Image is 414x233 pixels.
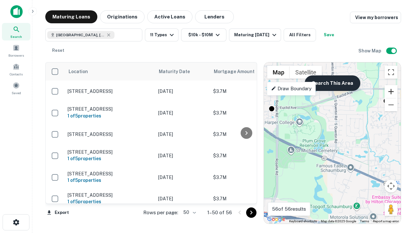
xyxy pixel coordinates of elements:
[64,62,155,81] th: Location
[48,44,69,57] button: Reset
[181,208,197,217] div: 50
[213,131,278,138] p: $3.7M
[68,131,152,137] p: [STREET_ADDRESS]
[68,149,152,155] p: [STREET_ADDRESS]
[214,68,263,75] span: Mortgage Amount
[264,62,401,224] div: 0 0
[12,90,21,95] span: Saved
[360,219,369,223] a: Terms (opens in new tab)
[267,66,290,79] button: Show street map
[319,28,339,41] button: Save your search to get updates of matches that match your search criteria.
[68,177,152,184] h6: 1 of 5 properties
[68,171,152,177] p: [STREET_ADDRESS]
[195,10,234,23] button: Lenders
[271,85,311,93] p: Draw Boundary
[68,192,152,198] p: [STREET_ADDRESS]
[284,28,316,41] button: All Filters
[159,68,198,75] span: Maturity Date
[229,28,281,41] button: Maturing [DATE]
[45,208,71,217] button: Export
[213,195,278,202] p: $3.7M
[266,215,287,224] img: Google
[373,219,399,223] a: Report a map error
[382,181,414,212] iframe: Chat Widget
[290,66,322,79] button: Show satellite imagery
[2,42,30,59] a: Borrowers
[385,98,398,111] button: Zoom out
[181,28,226,41] button: $10k - $10M
[213,174,278,181] p: $3.7M
[2,61,30,78] a: Contacts
[158,195,207,202] p: [DATE]
[158,88,207,95] p: [DATE]
[145,28,179,41] button: 11 Types
[213,109,278,116] p: $3.7M
[68,88,152,94] p: [STREET_ADDRESS]
[305,75,360,91] button: Search This Area
[266,215,287,224] a: Open this area in Google Maps (opens a new window)
[8,53,24,58] span: Borrowers
[143,209,178,216] p: Rows per page:
[2,79,30,97] a: Saved
[385,85,398,98] button: Zoom in
[213,152,278,159] p: $3.7M
[321,219,356,223] span: Map data ©2025 Google
[68,198,152,205] h6: 1 of 5 properties
[158,152,207,159] p: [DATE]
[234,31,278,39] div: Maturing [DATE]
[207,209,232,216] p: 1–50 of 56
[385,66,398,79] button: Toggle fullscreen view
[68,68,88,75] span: Location
[147,10,192,23] button: Active Loans
[213,88,278,95] p: $3.7M
[272,205,306,213] p: 56 of 56 results
[45,10,97,23] button: Maturing Loans
[68,106,152,112] p: [STREET_ADDRESS]
[246,207,256,218] button: Go to next page
[358,47,382,54] h6: Show Map
[158,131,207,138] p: [DATE]
[10,5,23,18] img: capitalize-icon.png
[155,62,210,81] th: Maturity Date
[56,32,105,38] span: [GEOGRAPHIC_DATA], [GEOGRAPHIC_DATA]
[100,10,145,23] button: Originations
[385,180,398,193] button: Map camera controls
[350,12,401,23] a: View my borrowers
[210,62,281,81] th: Mortgage Amount
[158,174,207,181] p: [DATE]
[68,155,152,162] h6: 1 of 5 properties
[2,23,30,40] a: Search
[10,34,22,39] span: Search
[68,112,152,119] h6: 1 of 5 properties
[289,219,317,224] button: Keyboard shortcuts
[158,109,207,116] p: [DATE]
[10,72,23,77] span: Contacts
